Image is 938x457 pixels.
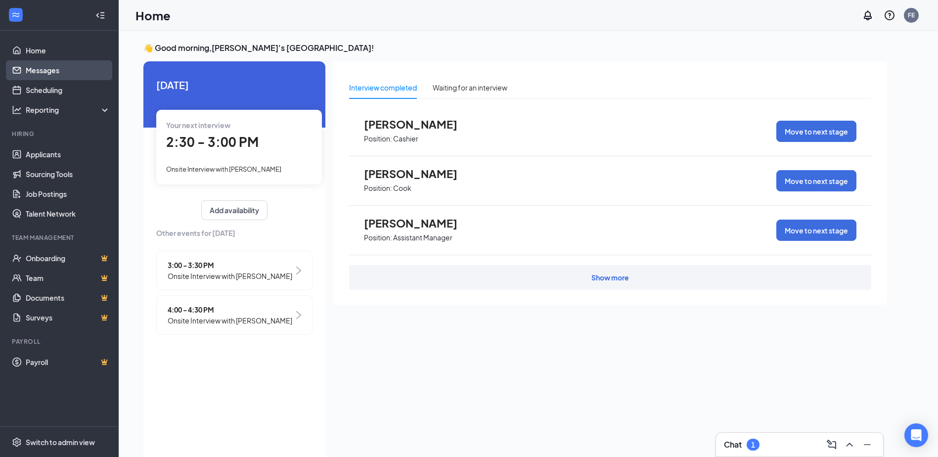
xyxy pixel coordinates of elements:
[842,437,857,453] button: ChevronUp
[166,165,281,173] span: Onsite Interview with [PERSON_NAME]
[393,183,411,193] p: Cook
[349,82,417,93] div: Interview completed
[168,271,292,281] span: Onsite Interview with [PERSON_NAME]
[861,439,873,451] svg: Minimize
[904,423,928,447] div: Open Intercom Messenger
[26,352,110,372] a: PayrollCrown
[26,80,110,100] a: Scheduling
[776,220,856,241] button: Move to next stage
[751,441,755,449] div: 1
[95,10,105,20] svg: Collapse
[12,437,22,447] svg: Settings
[433,82,507,93] div: Waiting for an interview
[26,164,110,184] a: Sourcing Tools
[26,204,110,224] a: Talent Network
[859,437,875,453] button: Minimize
[824,437,840,453] button: ComposeMessage
[168,260,292,271] span: 3:00 - 3:30 PM
[776,121,856,142] button: Move to next stage
[156,77,313,92] span: [DATE]
[826,439,838,451] svg: ComposeMessage
[11,10,21,20] svg: WorkstreamLogo
[26,288,110,308] a: DocumentsCrown
[26,248,110,268] a: OnboardingCrown
[143,43,887,53] h3: 👋 Good morning, [PERSON_NAME]'s [GEOGRAPHIC_DATA] !
[364,183,392,193] p: Position:
[591,273,629,282] div: Show more
[364,167,473,180] span: [PERSON_NAME]
[12,337,108,346] div: Payroll
[12,130,108,138] div: Hiring
[776,170,856,191] button: Move to next stage
[166,121,230,130] span: Your next interview
[26,60,110,80] a: Messages
[26,144,110,164] a: Applicants
[12,233,108,242] div: Team Management
[26,308,110,327] a: SurveysCrown
[168,315,292,326] span: Onsite Interview with [PERSON_NAME]
[135,7,171,24] h1: Home
[724,439,742,450] h3: Chat
[364,233,392,242] p: Position:
[26,184,110,204] a: Job Postings
[201,200,268,220] button: Add availability
[862,9,874,21] svg: Notifications
[26,268,110,288] a: TeamCrown
[393,233,452,242] p: Assistant Manager
[156,228,313,238] span: Other events for [DATE]
[26,105,111,115] div: Reporting
[364,134,392,143] p: Position:
[364,217,473,229] span: [PERSON_NAME]
[26,437,95,447] div: Switch to admin view
[166,134,259,150] span: 2:30 - 3:00 PM
[884,9,895,21] svg: QuestionInfo
[12,105,22,115] svg: Analysis
[364,118,473,131] span: [PERSON_NAME]
[393,134,418,143] p: Cashier
[908,11,915,19] div: FE
[26,41,110,60] a: Home
[844,439,855,451] svg: ChevronUp
[168,304,292,315] span: 4:00 - 4:30 PM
